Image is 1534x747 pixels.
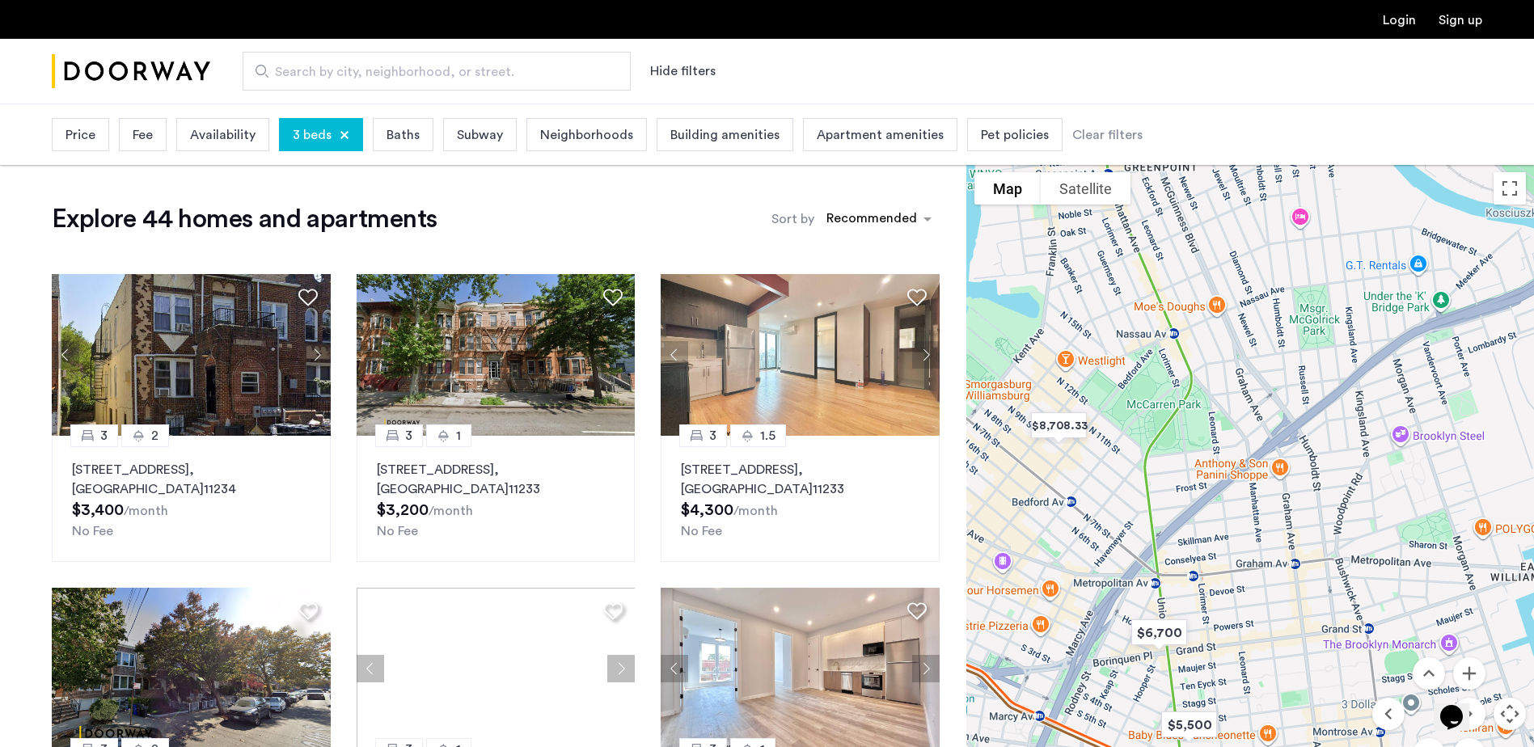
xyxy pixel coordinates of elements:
span: Availability [190,125,256,145]
iframe: chat widget [1434,682,1485,731]
sub: /month [429,504,473,517]
span: Search by city, neighborhood, or street. [275,62,585,82]
div: Clear filters [1072,125,1143,145]
button: Previous apartment [52,341,79,369]
button: Previous apartment [661,341,688,369]
span: 1 [456,426,461,445]
div: Recommended [824,209,917,232]
button: Toggle fullscreen view [1494,172,1526,205]
span: Apartment amenities [817,125,944,145]
span: Fee [133,125,153,145]
a: 31[STREET_ADDRESS], [GEOGRAPHIC_DATA]11233No Fee [357,436,636,562]
button: Map camera controls [1494,698,1526,730]
button: Zoom in [1453,657,1485,690]
span: 1.5 [760,426,775,445]
div: $6,700 [1118,608,1200,657]
a: Login [1383,14,1416,27]
h1: Explore 44 homes and apartments [52,203,437,235]
button: Next apartment [607,655,635,682]
label: Sort by [771,209,814,229]
button: Move left [1372,698,1405,730]
span: Price [66,125,95,145]
button: Show satellite imagery [1041,172,1130,205]
span: Neighborhoods [540,125,633,145]
span: $3,400 [72,502,124,518]
input: Apartment Search [243,52,631,91]
div: $8,708.33 [1018,401,1100,450]
span: 2 [151,426,158,445]
button: Move up [1413,657,1445,690]
img: logo [52,41,210,102]
ng-select: sort-apartment [818,205,940,234]
span: No Fee [377,525,418,538]
p: [STREET_ADDRESS] 11234 [72,460,311,499]
span: Baths [387,125,420,145]
span: $3,200 [377,502,429,518]
a: Registration [1439,14,1482,27]
span: 3 [709,426,716,445]
p: [STREET_ADDRESS] 11233 [681,460,919,499]
a: 31.5[STREET_ADDRESS], [GEOGRAPHIC_DATA]11233No Fee [661,436,940,562]
button: Next apartment [912,341,940,369]
sub: /month [124,504,168,517]
span: 3 [405,426,412,445]
sub: /month [733,504,778,517]
span: No Fee [681,525,722,538]
img: 2016_638484540295233130.jpeg [52,274,331,436]
button: Next apartment [912,655,940,682]
span: Subway [457,125,503,145]
span: $4,300 [681,502,733,518]
span: Building amenities [670,125,780,145]
button: Show street map [974,172,1041,205]
button: Show or hide filters [650,61,716,81]
p: [STREET_ADDRESS] 11233 [377,460,615,499]
img: 2014_638447297349410055.jpeg [661,274,940,436]
span: 3 beds [293,125,332,145]
img: 2013_638508884260798820.jpeg [357,274,636,436]
button: Previous apartment [661,655,688,682]
span: No Fee [72,525,113,538]
span: 3 [100,426,108,445]
span: Pet policies [981,125,1049,145]
a: 32[STREET_ADDRESS], [GEOGRAPHIC_DATA]11234No Fee [52,436,331,562]
a: Cazamio Logo [52,41,210,102]
button: Next apartment [303,341,331,369]
button: Previous apartment [357,655,384,682]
